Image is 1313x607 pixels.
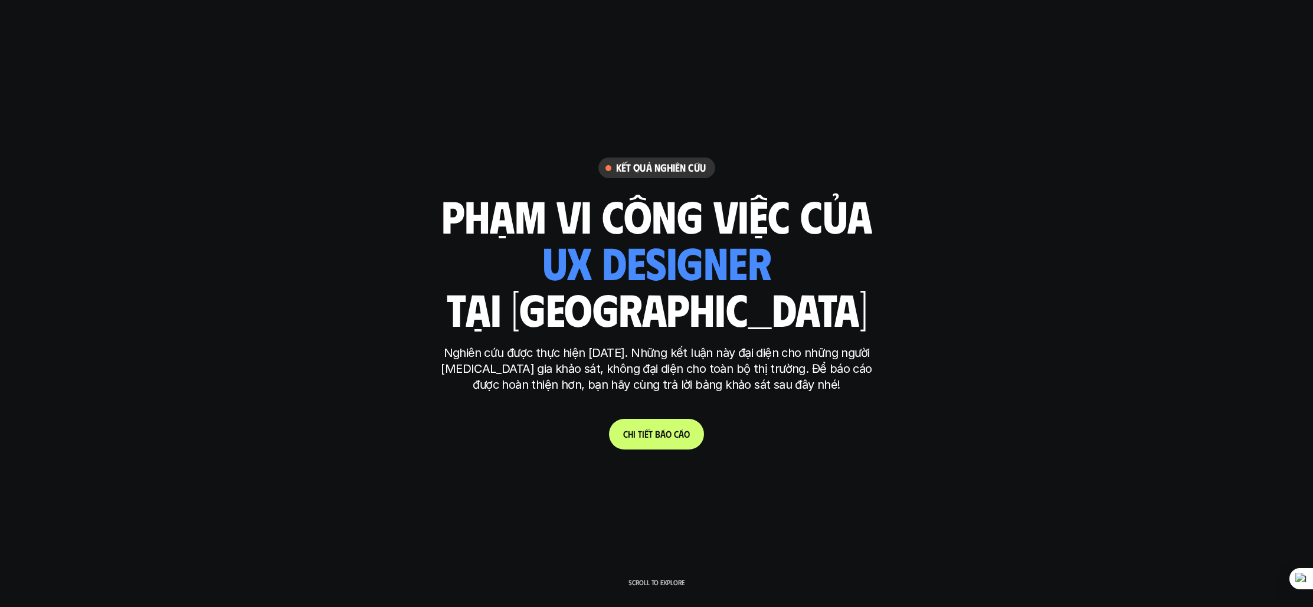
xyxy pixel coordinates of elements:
[616,161,706,175] h6: Kết quả nghiên cứu
[660,428,666,439] span: á
[436,345,878,393] p: Nghiên cứu được thực hiện [DATE]. Những kết luận này đại diện cho những người [MEDICAL_DATA] gia ...
[655,428,660,439] span: b
[666,428,672,439] span: o
[679,428,684,439] span: á
[623,428,628,439] span: C
[446,284,867,333] h1: tại [GEOGRAPHIC_DATA]
[638,428,642,439] span: t
[642,428,644,439] span: i
[684,428,690,439] span: o
[674,428,679,439] span: c
[644,428,649,439] span: ế
[649,428,653,439] span: t
[628,428,633,439] span: h
[441,191,872,240] h1: phạm vi công việc của
[633,428,636,439] span: i
[628,578,685,586] p: Scroll to explore
[609,419,704,449] a: Chitiếtbáocáo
